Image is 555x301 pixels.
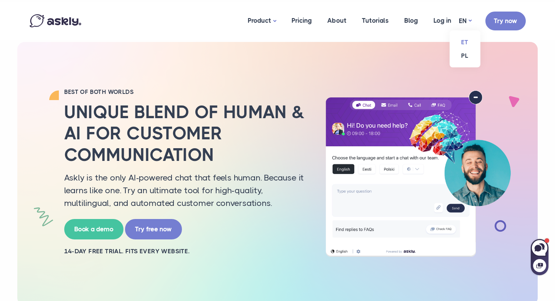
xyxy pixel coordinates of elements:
[459,15,472,27] a: EN
[64,88,307,96] h2: BEST OF BOTH WORLDS
[284,2,320,39] a: Pricing
[64,102,307,166] h2: Unique blend of human & AI for customer communication
[64,247,307,256] h2: 14-day free trial. Fits every website.
[485,12,526,30] a: Try now
[450,35,480,49] a: ET
[397,2,426,39] a: Blog
[125,219,182,239] a: Try free now
[240,2,284,40] a: Product
[318,90,518,257] img: AI multilingual chat
[426,2,459,39] a: Log in
[450,49,480,62] a: PL
[64,171,307,209] p: Askly is the only AI-powered chat that feels human. Because it learns like one. Try an ultimate t...
[30,14,81,27] img: Askly
[530,237,549,276] iframe: Askly chat
[354,2,397,39] a: Tutorials
[64,219,123,239] a: Book a demo
[320,2,354,39] a: About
